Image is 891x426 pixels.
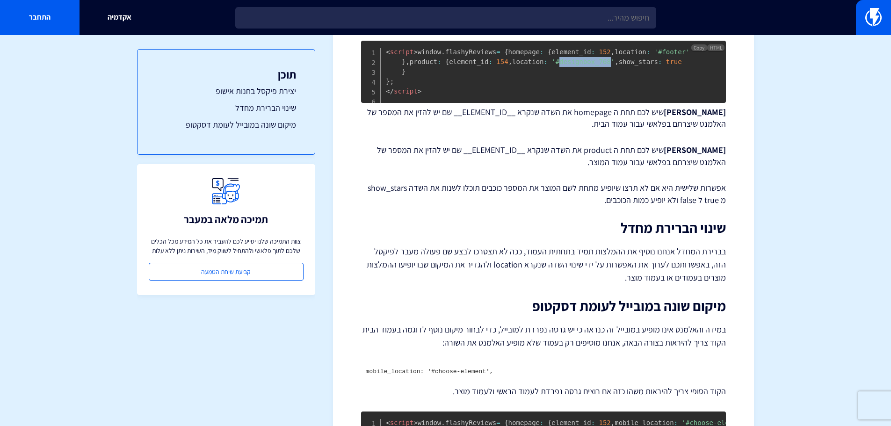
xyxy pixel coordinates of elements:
[406,58,409,65] span: ,
[361,106,726,130] p: שיש לכם תחת ה homepage את השדה שנקרא __ELEMENT_ID__ שם יש להזין את המספר של האלמנט שיצרתם בפלאשי ...
[664,107,726,117] strong: [PERSON_NAME]
[156,119,296,131] a: מיקום שונה במובייל לעומת דסקטופ
[666,58,682,65] span: true
[646,48,650,56] span: :
[544,58,548,65] span: :
[691,44,707,51] button: Copy
[149,237,304,255] p: צוות התמיכה שלנו יסייע לכם להעביר את כל המידע מכל הכלים שלכם לתוך פלאשי ולהתחיל לשווק מיד, השירות...
[707,44,724,51] span: HTML
[235,7,656,29] input: חיפוש מהיר...
[445,58,449,65] span: {
[386,87,394,95] span: </
[361,245,726,284] p: בברירת המחדל אנחנו נוסיף את ההמלצות תמיד בתחתית העמוד, ככה לא תצטרכו לבצע שם פעולה מעבר לפיקסל הז...
[390,78,394,85] span: ;
[361,385,726,397] p: הקוד הסופי צריך להיראות משהו כזה אם רוצים גרסה נפרדת לעמוד הראשי ולעמוד מוצר.
[149,263,304,281] a: קביעת שיחת הטמעה
[591,48,595,56] span: :
[366,368,493,375] code: mobile_location: '#choose-element',
[361,220,726,236] h2: שינוי הברירת מחדל
[540,48,543,56] span: :
[386,87,417,95] span: script
[413,48,417,56] span: >
[654,48,690,56] span: '#footer'
[437,58,441,65] span: :
[402,58,406,65] span: }
[386,48,390,56] span: <
[508,58,512,65] span: ,
[156,85,296,97] a: יצירת פיקסל בחנות אישופ
[386,48,413,56] span: script
[156,68,296,80] h3: תוכן
[402,68,406,75] span: }
[361,298,726,314] h2: מיקום שונה במובייל לעומת דסקטופ
[599,48,611,56] span: 152
[664,144,726,155] strong: [PERSON_NAME]
[496,48,500,56] span: =
[658,58,662,65] span: :
[548,48,551,56] span: {
[156,102,296,114] a: שינוי הברירת מחדל
[441,48,445,56] span: .
[386,48,689,85] span: window flashyReviews homepage element_id location product element_id location show_stars
[611,48,615,56] span: ,
[496,58,508,65] span: 154
[488,58,492,65] span: :
[361,182,726,206] p: אפשרות שלישית היא אם לא תרצו שיופיע מתחת לשם המוצר את המספר כוכבים תוכלו לשנות את השדה show_stars...
[615,58,618,65] span: ,
[551,58,615,65] span: '#designbox_768'
[694,44,704,51] span: Copy
[184,214,268,225] h3: תמיכה מלאה במעבר
[361,323,726,349] p: במידה והאלמנט אינו מופיע במובייל זה כנראה כי יש גרסה נפרדת למובייל, כדי לבחור מיקום נוסף לדוגמה ב...
[504,48,508,56] span: {
[361,144,726,168] p: שיש לכם תחת ה product את השדה שנקרא __ELEMENT_ID__ שם יש להזין את המספר של האלמנט שיצרתם בפלאשי ע...
[418,87,421,95] span: >
[386,78,390,85] span: }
